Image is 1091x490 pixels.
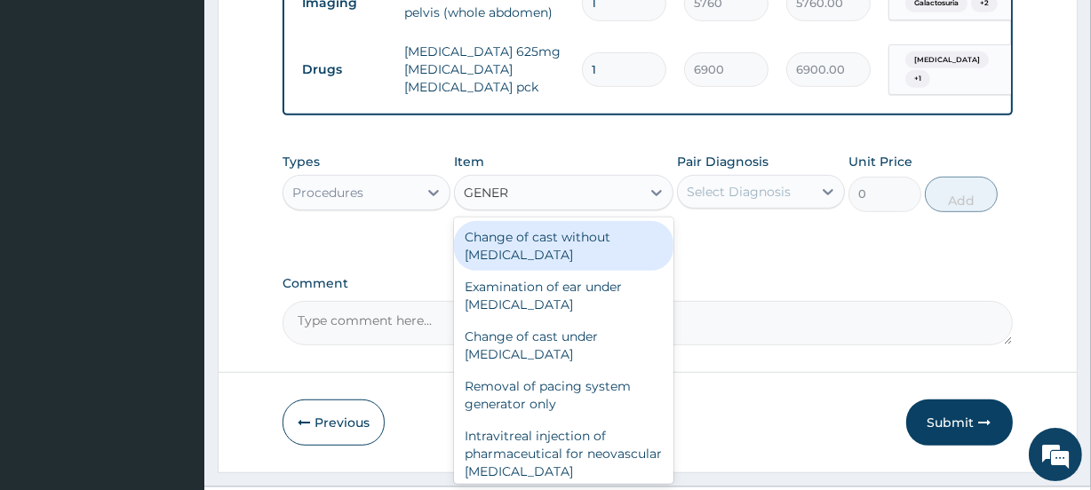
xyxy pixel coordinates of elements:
div: Procedures [292,184,363,202]
div: Intravitreal injection of pharmaceutical for neovascular [MEDICAL_DATA] [454,420,673,487]
button: Previous [283,399,385,446]
label: Unit Price [848,153,912,170]
td: Drugs [293,53,395,86]
img: d_794563401_company_1708531726252_794563401 [33,89,72,133]
label: Item [454,153,484,170]
div: Change of cast under [MEDICAL_DATA] [454,320,673,370]
button: Add [925,177,998,212]
label: Comment [283,276,1012,291]
label: Pair Diagnosis [677,153,768,170]
div: Minimize live chat window [291,9,334,51]
textarea: Type your message and hit 'Enter' [9,312,338,375]
span: We're online! [103,138,245,317]
div: Removal of pacing system generator only [454,370,673,420]
div: Examination of ear under [MEDICAL_DATA] [454,271,673,320]
div: Select Diagnosis [687,183,791,201]
div: Change of cast without [MEDICAL_DATA] [454,221,673,271]
label: Types [283,154,320,170]
td: [MEDICAL_DATA] 625mg [MEDICAL_DATA] [MEDICAL_DATA] pck [395,34,573,105]
button: Submit [906,399,1013,446]
div: Chat with us now [92,99,299,122]
span: [MEDICAL_DATA] [905,51,989,69]
span: + 1 [905,70,930,88]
